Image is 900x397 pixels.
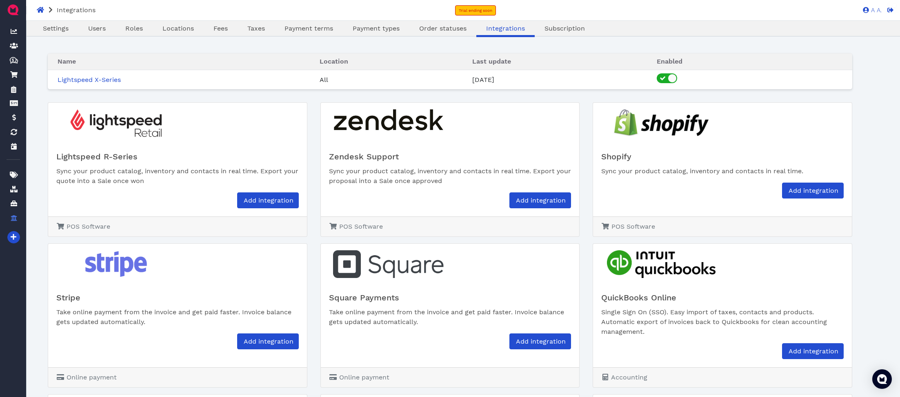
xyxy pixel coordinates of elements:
[329,152,571,161] h5: Zendesk Support
[7,3,20,16] img: QuoteM_icon_flat.png
[116,24,153,33] a: Roles
[657,57,682,65] span: Enabled
[56,152,299,161] h5: Lightspeed R-Series
[535,24,595,33] a: Subscription
[329,293,399,302] span: Square Payments
[782,343,844,359] a: Add integration
[284,24,333,32] span: Payment terms
[237,192,299,208] a: Add integration
[78,24,116,33] a: Users
[48,244,178,285] img: stripe_logo.png
[329,167,571,185] span: Sync your product catalog, inventory and contacts in real time. Export your proposal into a Sale ...
[611,223,655,230] span: POS Software
[162,24,194,32] span: Locations
[321,244,450,285] img: square_logo.png
[472,76,494,84] span: [DATE]
[56,308,291,326] span: Take online payment from the invoice and get paid faster. Invoice balance gets updated automatica...
[33,24,78,33] a: Settings
[601,293,676,302] span: QuickBooks Online
[476,24,535,33] a: Integrations
[57,6,96,14] span: Integrations
[238,24,275,33] a: Taxes
[343,24,409,33] a: Payment types
[611,373,647,381] span: Accounting
[237,333,299,349] a: Add integration
[242,337,293,345] span: Add integration
[58,57,76,65] span: Name
[593,244,722,285] img: quickbooks_logo.png
[459,8,492,13] span: Trial ending soon
[869,7,882,13] span: A A.
[515,337,566,345] span: Add integration
[67,373,117,381] span: Online payment
[56,167,298,185] span: Sync your product catalog, inventory and contacts in real time. Export your quote into a Sale onc...
[56,293,80,302] span: Stripe
[486,24,525,32] span: Integrations
[275,24,343,33] a: Payment terms
[58,76,121,84] a: Lightspeed X-Series
[787,187,838,194] span: Add integration
[43,24,69,32] span: Settings
[247,24,265,32] span: Taxes
[88,24,106,32] span: Users
[544,24,585,32] span: Subscription
[242,196,293,204] span: Add integration
[515,196,566,204] span: Add integration
[320,76,328,84] span: All
[153,24,204,33] a: Locations
[213,24,228,32] span: Fees
[12,58,14,62] tspan: $
[125,24,143,32] span: Roles
[329,308,564,326] span: Take online payment from the invoice and get paid faster. Invoice balance gets updated automatica...
[321,103,450,143] img: zendesk_support_logo.png
[472,57,511,65] span: Last update
[204,24,238,33] a: Fees
[419,24,467,32] span: Order statuses
[859,6,882,13] a: A A.
[320,57,348,65] span: Location
[409,24,476,33] a: Order statuses
[593,103,722,143] img: shopify_logo.png
[339,223,383,230] span: POS Software
[601,152,631,161] span: Shopify
[787,347,838,355] span: Add integration
[509,192,571,208] a: Add integration
[509,333,571,349] a: Add integration
[339,373,389,381] span: Online payment
[455,5,496,15] a: Trial ending soon
[601,167,803,175] span: Sync your product catalog, inventory and contacts in real time.
[48,103,178,143] img: lightspeed_retail_logo.png
[67,223,110,230] span: POS Software
[353,24,400,32] span: Payment types
[872,369,892,389] div: Open Intercom Messenger
[782,183,844,198] a: Add integration
[601,308,827,335] span: Single Sign On (SSO). Easy import of taxes, contacts and products. Automatic export of invoices b...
